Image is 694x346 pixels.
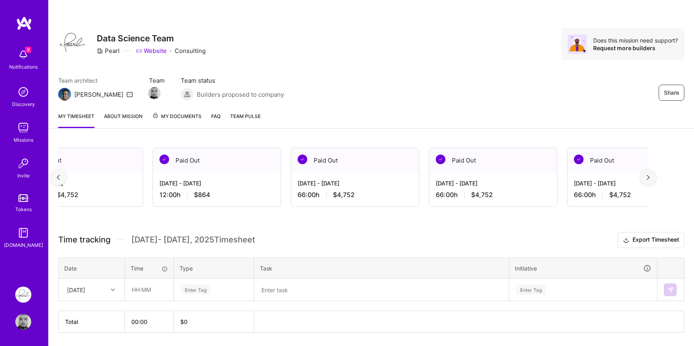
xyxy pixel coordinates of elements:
img: Team Architect [58,88,71,101]
span: Team [149,76,165,85]
a: User Avatar [13,314,33,330]
a: Pearl: Data Science Team [13,287,33,303]
div: Paid Out [429,148,557,173]
div: · [170,47,171,55]
span: Builders proposed to company [197,90,284,99]
img: guide book [15,225,31,241]
span: Team status [181,76,284,85]
a: Team Member Avatar [149,86,159,100]
div: [DATE] - [DATE] [159,179,274,187]
img: Paid Out [574,155,584,164]
div: Initiative [515,264,651,273]
div: 12:00 h [159,191,274,199]
button: Share [659,85,684,101]
span: 8 [25,47,31,53]
div: Paid Out [291,148,419,173]
a: FAQ [211,112,220,128]
div: 66:00 h [436,191,551,199]
div: [DOMAIN_NAME] [4,241,43,249]
img: discovery [15,84,31,100]
div: Consulting [136,47,206,55]
th: Date [59,258,125,279]
div: 66:00 h [21,191,136,199]
img: right [647,175,650,180]
input: HH:MM [125,279,173,300]
span: $4,752 [609,191,631,199]
th: Type [174,258,254,279]
img: Team Member Avatar [148,87,160,99]
img: Builders proposed to company [181,88,194,101]
div: Paid Out [15,148,143,173]
div: Paid Out [153,148,281,173]
div: Notifications [9,63,38,71]
div: Request more builders [593,44,678,52]
div: Enter Tag [516,283,546,296]
span: [DATE] - [DATE] , 2025 Timesheet [131,235,255,245]
i: icon Chevron [111,288,115,292]
th: Total [59,311,125,333]
span: $ 0 [180,318,188,325]
img: left [57,175,60,180]
span: $864 [194,191,210,199]
img: tokens [18,194,28,202]
a: About Mission [104,112,143,128]
img: bell [15,47,31,63]
img: Invite [15,155,31,171]
div: Does this mission need support? [593,37,678,44]
i: icon Download [623,236,629,244]
div: [DATE] - [DATE] [436,179,551,187]
th: 00:00 [125,311,174,333]
div: [DATE] - [DATE] [298,179,412,187]
div: 66:00 h [298,191,412,199]
div: Enter Tag [181,283,210,296]
div: [DATE] - [DATE] [574,179,689,187]
img: logo [16,16,32,31]
img: Paid Out [298,155,307,164]
img: Avatar [567,35,587,54]
a: Team Pulse [230,112,261,128]
div: Missions [14,136,33,144]
div: [PERSON_NAME] [74,90,123,99]
div: Tokens [15,205,32,214]
div: Time [131,264,168,273]
th: Task [254,258,509,279]
div: Invite [17,171,30,180]
h3: Data Science Team [97,33,206,43]
a: Website [136,47,167,55]
span: Share [664,89,679,97]
div: Discovery [12,100,35,108]
span: My Documents [152,112,202,121]
span: $4,752 [471,191,493,199]
img: teamwork [15,120,31,136]
a: My Documents [152,112,202,128]
button: Export Timesheet [618,232,684,248]
div: 66:00 h [574,191,689,199]
img: Company Logo [58,28,87,57]
img: Pearl: Data Science Team [15,287,31,303]
img: Submit [667,287,674,293]
span: Team Pulse [230,113,261,119]
i: icon CompanyGray [97,48,103,54]
img: Paid Out [159,155,169,164]
div: Pearl [97,47,120,55]
span: $4,752 [333,191,355,199]
img: Paid Out [436,155,445,164]
div: [DATE] - [DATE] [21,179,136,187]
span: $4,752 [57,191,78,199]
i: icon Mail [127,91,133,98]
a: My timesheet [58,112,94,128]
span: Team architect [58,76,133,85]
div: [DATE] [67,285,85,294]
img: User Avatar [15,314,31,330]
span: Time tracking [58,235,110,245]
